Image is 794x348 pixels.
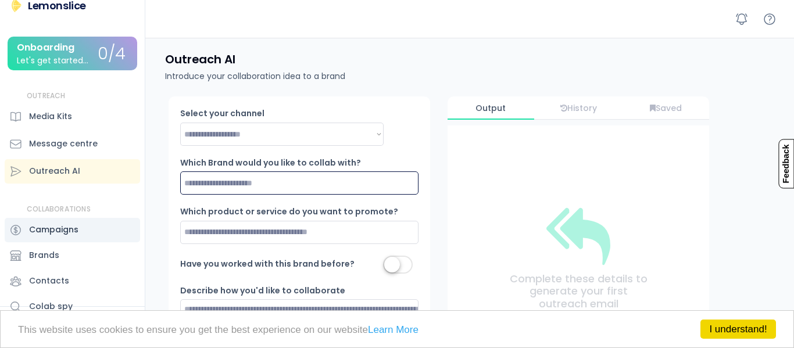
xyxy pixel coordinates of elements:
div: Introduce your collaboration idea to a brand [165,70,345,82]
a: Learn More [368,324,419,335]
div: Campaigns [29,224,78,236]
h4: Outreach AI [165,52,235,67]
div: Saved [623,103,710,113]
div: Media Kits [29,110,72,123]
div: Which product or service do you want to promote? [180,206,398,218]
div: OUTREACH [27,91,66,101]
div: 0/4 [98,45,126,63]
div: Onboarding [17,42,74,53]
div: Complete these details to generate your first outreach email [506,272,651,310]
div: History [535,103,622,113]
div: COLLABORATIONS [27,205,91,214]
div: Colab spy [29,300,73,313]
a: I understand! [700,320,776,339]
div: Select your channel [180,108,296,120]
div: Output [448,103,534,113]
div: Describe how you'd like to collaborate [180,285,345,297]
div: Let's get started... [17,56,88,65]
div: Message centre [29,138,98,150]
div: Contacts [29,275,69,287]
p: This website uses cookies to ensure you get the best experience on our website [18,325,776,335]
div: Have you worked with this brand before? [180,259,355,270]
div: Which Brand would you like to collab with? [180,157,361,169]
div: Brands [29,249,59,261]
div: Outreach AI [29,165,80,177]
